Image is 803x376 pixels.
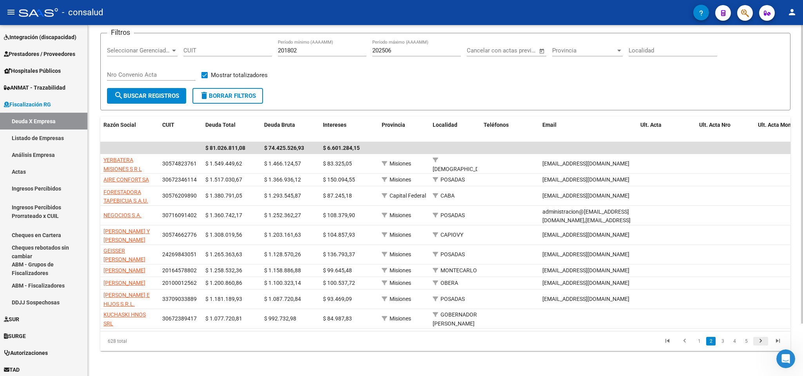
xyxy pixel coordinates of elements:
span: $ 108.379,90 [323,212,355,218]
span: AIRE CONFORT SA [103,176,149,183]
a: go to previous page [677,337,692,345]
span: Misiones [390,251,411,257]
a: 2 [706,337,716,345]
span: $ 87.245,18 [323,192,352,199]
span: CABA [440,192,455,199]
span: [PERSON_NAME] [103,267,145,273]
h3: Filtros [107,27,134,38]
span: Email [542,122,556,128]
datatable-header-cell: Localidad [430,117,480,142]
span: $ 1.308.019,56 [205,232,242,238]
span: [DEMOGRAPHIC_DATA] [433,166,490,172]
span: Deuda Total [205,122,236,128]
span: Teléfonos [484,122,509,128]
span: Localidad [433,122,457,128]
span: $ 1.366.936,12 [264,176,301,183]
span: ANMAT - Trazabilidad [4,83,65,92]
span: $ 1.181.189,93 [205,296,242,302]
span: $ 74.425.526,93 [264,145,304,151]
datatable-header-cell: Provincia [379,117,430,142]
a: go to first page [660,337,675,345]
span: 30574823761 [162,160,197,167]
span: GOBERNADOR [PERSON_NAME] [433,311,477,327]
span: $ 99.645,48 [323,267,352,273]
span: $ 150.094,55 [323,176,355,183]
span: $ 1.265.363,63 [205,251,242,257]
a: go to next page [753,337,768,345]
span: [PERSON_NAME] E HIJOS S.R.L. [103,292,150,307]
span: - consalud [62,4,103,21]
span: $ 1.077.720,81 [205,315,242,322]
span: $ 1.380.791,05 [205,192,242,199]
li: page 4 [729,335,740,348]
span: Prestadores / Proveedores [4,50,75,58]
span: [PERSON_NAME] [103,280,145,286]
span: Provincia [382,122,405,128]
datatable-header-cell: Deuda Total [202,117,261,142]
span: 30672346114 [162,176,197,183]
span: [EMAIL_ADDRESS][DOMAIN_NAME] [542,267,629,273]
span: $ 1.517.030,67 [205,176,242,183]
span: Mostrar totalizadores [211,70,268,80]
div: 628 total [100,331,237,351]
span: $ 104.857,93 [323,232,355,238]
span: Deuda Bruta [264,122,295,128]
span: [EMAIL_ADDRESS][DOMAIN_NAME] [542,280,629,286]
a: go to last page [770,337,785,345]
span: $ 84.987,83 [323,315,352,322]
datatable-header-cell: CUIT [159,117,202,142]
button: Open calendar [537,47,546,56]
li: page 3 [717,335,729,348]
span: [EMAIL_ADDRESS][DOMAIN_NAME] [542,296,629,302]
span: Provincia [552,47,616,54]
iframe: Intercom live chat [776,349,795,368]
span: Ult. Acta [640,122,662,128]
a: 5 [741,337,751,345]
span: Misiones [390,212,411,218]
span: POSADAS [440,296,465,302]
span: [EMAIL_ADDRESS][DOMAIN_NAME] [542,251,629,257]
span: POSADAS [440,251,465,257]
span: OBERA [440,280,458,286]
span: CAPIOVY [440,232,463,238]
mat-icon: delete [199,91,209,100]
span: $ 83.325,05 [323,160,352,167]
li: page 2 [705,335,717,348]
datatable-header-cell: Ult. Acta [637,117,696,142]
span: [PERSON_NAME] Y [PERSON_NAME] S.H. [103,228,150,252]
span: MONTECARLO [440,267,477,273]
span: POSADAS [440,176,465,183]
span: [EMAIL_ADDRESS][DOMAIN_NAME] [542,176,629,183]
span: $ 1.258.532,36 [205,267,242,273]
span: Misiones [390,267,411,273]
span: $ 1.087.720,84 [264,296,301,302]
span: Autorizaciones [4,349,48,357]
span: KUCHASKI HNOS SRL [103,311,146,327]
a: 1 [694,337,704,345]
span: 20100012562 [162,280,197,286]
span: SUR [4,315,19,324]
span: CUIT [162,122,174,128]
span: $ 1.158.886,88 [264,267,301,273]
span: POSADAS [440,212,465,218]
span: SURGE [4,332,26,340]
span: YERBATERA MISIONES S R L [103,157,142,172]
span: NEGOCIOS S.A. [103,212,141,218]
span: $ 1.100.323,14 [264,280,301,286]
span: TAD [4,365,20,374]
span: $ 1.360.742,17 [205,212,242,218]
span: $ 992.732,98 [264,315,296,322]
datatable-header-cell: Teléfonos [480,117,539,142]
span: $ 1.466.124,57 [264,160,301,167]
span: GEISSER [PERSON_NAME] [103,248,145,263]
span: administracion@[EMAIL_ADDRESS][DOMAIN_NAME],[EMAIL_ADDRESS][DOMAIN_NAME] [542,209,631,233]
datatable-header-cell: Razón Social [100,117,159,142]
span: 33709033889 [162,296,197,302]
span: [EMAIL_ADDRESS][DOMAIN_NAME] [542,192,629,199]
span: Misiones [390,160,411,167]
datatable-header-cell: Ult. Acta Nro [696,117,755,142]
span: Misiones [390,296,411,302]
span: 24269843051 [162,251,197,257]
span: [EMAIL_ADDRESS][DOMAIN_NAME] [542,160,629,167]
span: Hospitales Públicos [4,67,61,75]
